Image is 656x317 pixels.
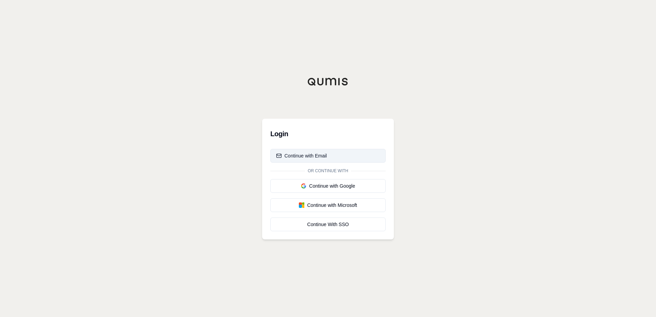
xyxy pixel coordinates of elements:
div: Continue with Google [276,183,380,189]
img: Qumis [307,78,349,86]
h3: Login [270,127,386,141]
span: Or continue with [305,168,351,174]
button: Continue with Email [270,149,386,163]
a: Continue With SSO [270,218,386,231]
button: Continue with Google [270,179,386,193]
div: Continue with Email [276,152,327,159]
div: Continue With SSO [276,221,380,228]
div: Continue with Microsoft [276,202,380,209]
button: Continue with Microsoft [270,198,386,212]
